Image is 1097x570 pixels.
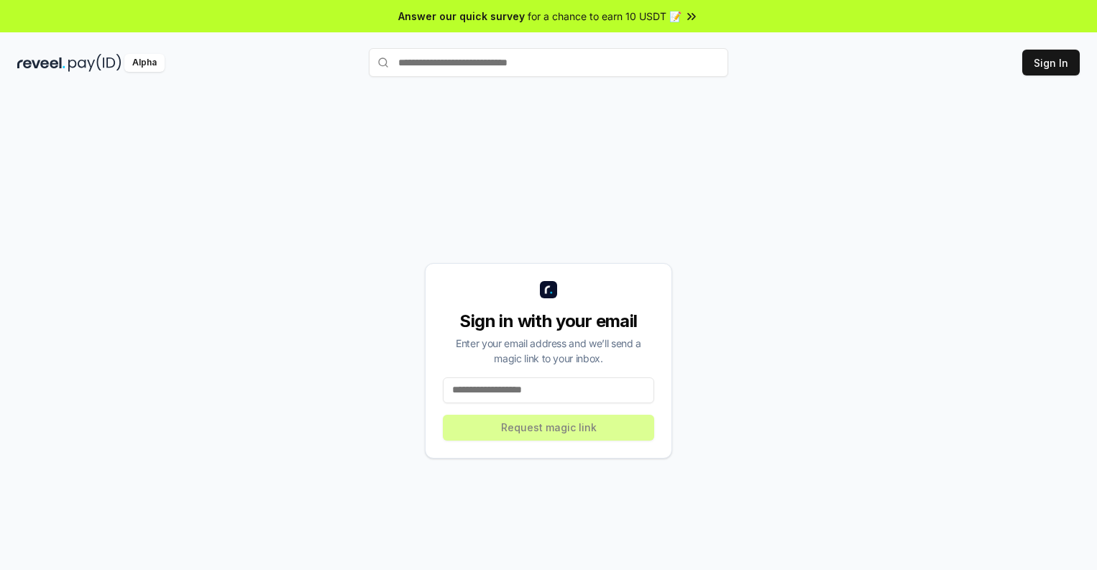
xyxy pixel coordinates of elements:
[443,336,654,366] div: Enter your email address and we’ll send a magic link to your inbox.
[443,310,654,333] div: Sign in with your email
[68,54,121,72] img: pay_id
[17,54,65,72] img: reveel_dark
[398,9,525,24] span: Answer our quick survey
[124,54,165,72] div: Alpha
[540,281,557,298] img: logo_small
[1022,50,1080,75] button: Sign In
[528,9,681,24] span: for a chance to earn 10 USDT 📝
